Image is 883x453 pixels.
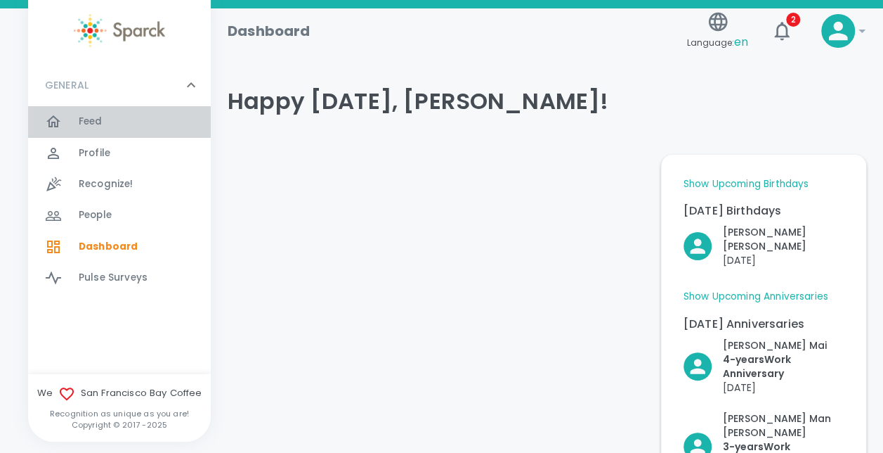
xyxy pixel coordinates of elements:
a: Show Upcoming Anniversaries [683,290,828,304]
span: People [79,208,112,222]
span: Dashboard [79,240,138,254]
h4: Happy [DATE], [PERSON_NAME]! [228,87,866,115]
span: Profile [79,146,110,160]
p: Copyright © 2017 - 2025 [28,419,211,430]
span: 2 [786,13,800,27]
a: Dashboard [28,231,211,262]
span: en [734,34,748,50]
a: Feed [28,106,211,137]
button: Language:en [681,6,754,56]
div: Click to Recognize! [672,327,844,395]
img: Sparck logo [74,14,165,47]
p: [PERSON_NAME] Mai [723,338,844,352]
a: Profile [28,138,211,169]
span: Feed [79,115,103,129]
span: Pulse Surveys [79,271,148,285]
p: [DATE] [723,381,844,395]
span: Recognize! [79,177,133,191]
div: GENERAL [28,64,211,106]
p: [DATE] Birthdays [683,203,844,219]
h1: Dashboard [228,20,310,42]
p: [DATE] Anniversaries [683,316,844,333]
a: Recognize! [28,169,211,200]
div: GENERAL [28,106,211,299]
button: 2 [765,14,799,48]
div: Click to Recognize! [672,214,844,267]
p: GENERAL [45,78,89,92]
p: Recognition as unique as you are! [28,408,211,419]
p: 4- years Work Anniversary [723,352,844,381]
a: Show Upcoming Birthdays [683,177,809,191]
span: Language: [687,33,748,52]
p: [DATE] [723,253,844,267]
a: Sparck logo [28,14,211,47]
button: Click to Recognize! [683,338,844,395]
p: [PERSON_NAME] [PERSON_NAME] [723,225,844,253]
span: We San Francisco Bay Coffee [28,385,211,402]
button: Click to Recognize! [683,225,844,267]
p: [PERSON_NAME] Man [PERSON_NAME] [723,411,844,440]
a: People [28,200,211,231]
a: Pulse Surveys [28,262,211,293]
